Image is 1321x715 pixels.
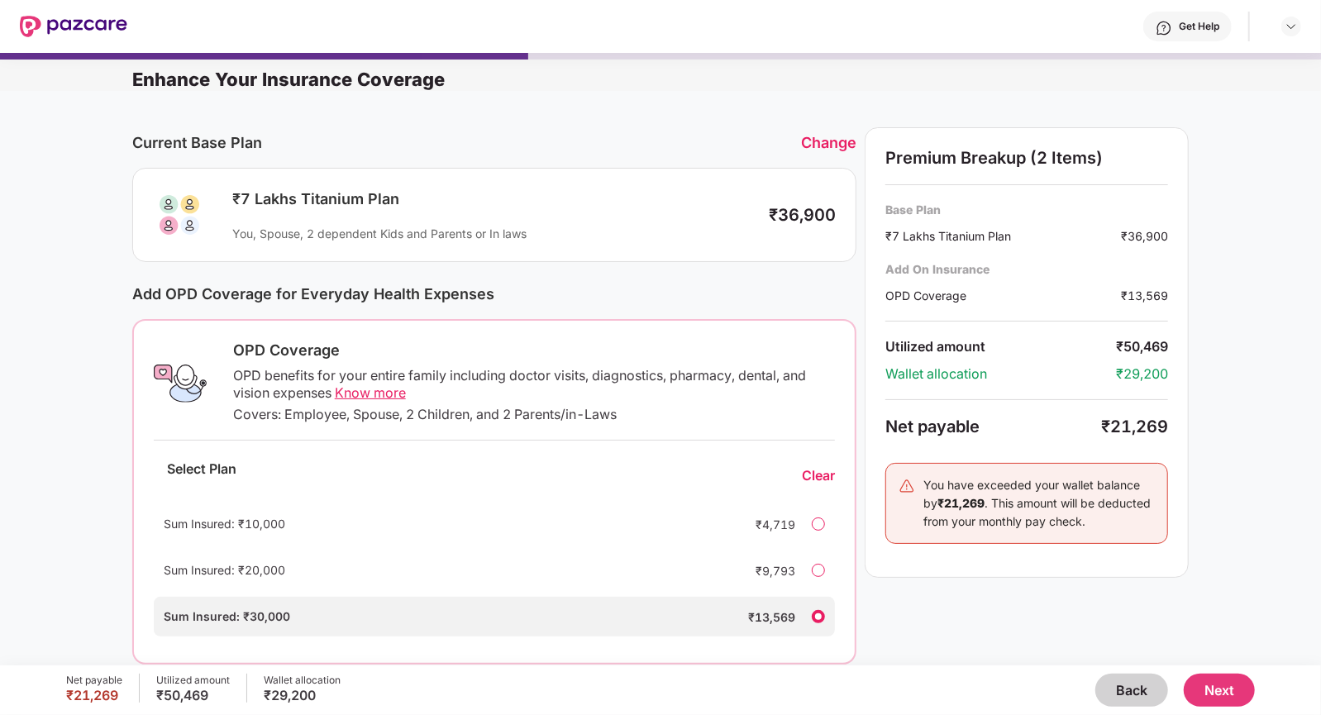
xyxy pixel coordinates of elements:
[1121,287,1168,304] div: ₹13,569
[66,687,122,703] div: ₹21,269
[233,367,835,402] div: OPD benefits for your entire family including doctor visits, diagnostics, pharmacy, dental, and v...
[899,478,915,494] img: svg+xml;base64,PHN2ZyB4bWxucz0iaHR0cDovL3d3dy53My5vcmcvMjAwMC9zdmciIHdpZHRoPSIyNCIgaGVpZ2h0PSIyNC...
[885,202,1168,217] div: Base Plan
[1184,674,1255,707] button: Next
[164,517,285,531] span: Sum Insured: ₹10,000
[802,467,835,484] div: Clear
[885,227,1121,245] div: ₹7 Lakhs Titanium Plan
[937,496,985,510] b: ₹21,269
[232,226,752,241] div: You, Spouse, 2 dependent Kids and Parents or In laws
[132,134,801,151] div: Current Base Plan
[153,188,206,241] img: svg+xml;base64,PHN2ZyB3aWR0aD0iODAiIGhlaWdodD0iODAiIHZpZXdCb3g9IjAgMCA4MCA4MCIgZmlsbD0ibm9uZSIgeG...
[132,285,856,303] div: Add OPD Coverage for Everyday Health Expenses
[1156,20,1172,36] img: svg+xml;base64,PHN2ZyBpZD0iSGVscC0zMngzMiIgeG1sbnM9Imh0dHA6Ly93d3cudzMub3JnLzIwMDAvc3ZnIiB3aWR0aD...
[729,608,795,626] div: ₹13,569
[233,341,835,360] div: OPD Coverage
[1121,227,1168,245] div: ₹36,900
[233,406,835,423] div: Covers: Employee, Spouse, 2 Children, and 2 Parents/in-Laws
[164,609,290,623] span: Sum Insured: ₹30,000
[1095,674,1168,707] button: Back
[885,365,1116,383] div: Wallet allocation
[335,384,406,401] span: Know more
[154,460,250,491] div: Select Plan
[885,417,1101,436] div: Net payable
[885,261,1168,277] div: Add On Insurance
[264,687,341,703] div: ₹29,200
[729,562,795,579] div: ₹9,793
[66,674,122,687] div: Net payable
[885,338,1116,355] div: Utilized amount
[154,357,207,410] img: OPD Coverage
[885,148,1168,168] div: Premium Breakup (2 Items)
[132,68,1321,91] div: Enhance Your Insurance Coverage
[1179,20,1219,33] div: Get Help
[1101,417,1168,436] div: ₹21,269
[885,287,1121,304] div: OPD Coverage
[769,205,836,225] div: ₹36,900
[729,516,795,533] div: ₹4,719
[156,687,230,703] div: ₹50,469
[923,476,1155,531] div: You have exceeded your wallet balance by . This amount will be deducted from your monthly pay check.
[232,189,752,209] div: ₹7 Lakhs Titanium Plan
[20,16,127,37] img: New Pazcare Logo
[264,674,341,687] div: Wallet allocation
[164,563,285,577] span: Sum Insured: ₹20,000
[801,134,856,151] div: Change
[156,674,230,687] div: Utilized amount
[1285,20,1298,33] img: svg+xml;base64,PHN2ZyBpZD0iRHJvcGRvd24tMzJ4MzIiIHhtbG5zPSJodHRwOi8vd3d3LnczLm9yZy8yMDAwL3N2ZyIgd2...
[1116,338,1168,355] div: ₹50,469
[1116,365,1168,383] div: ₹29,200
